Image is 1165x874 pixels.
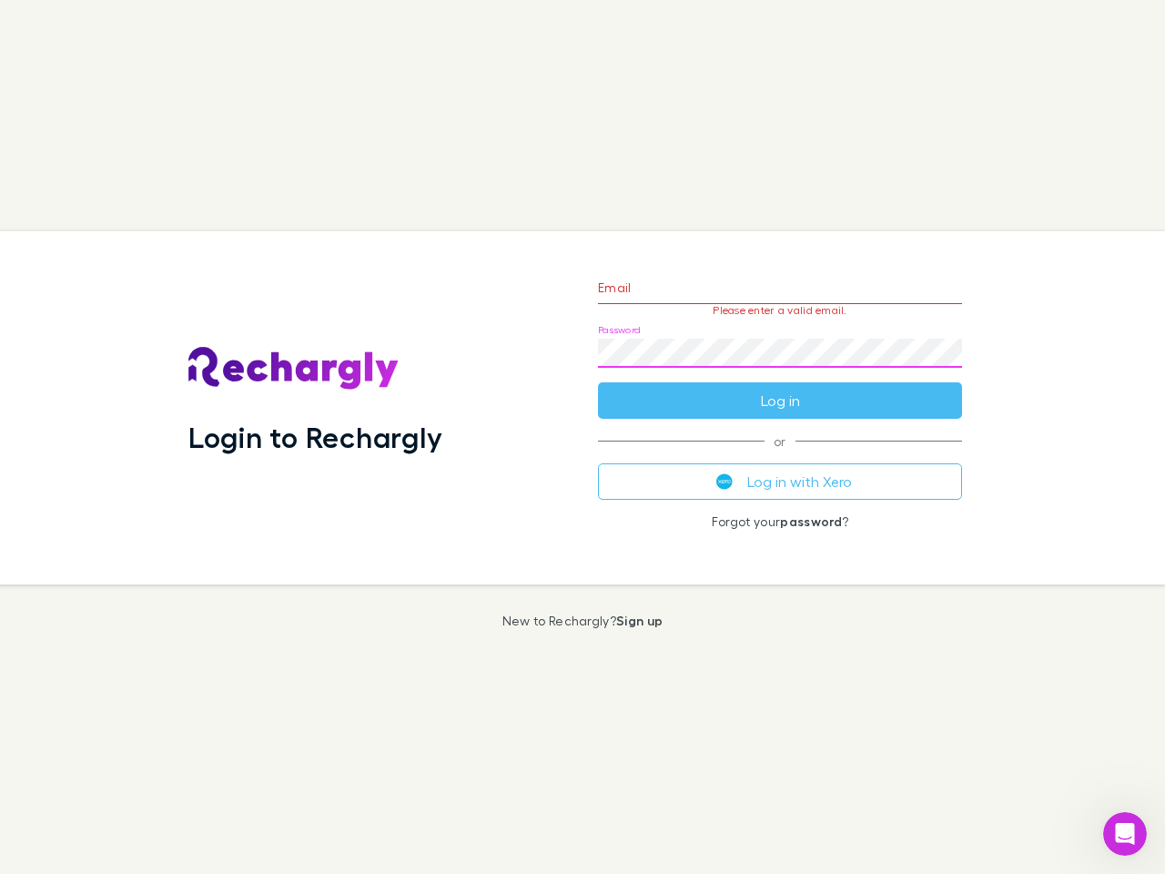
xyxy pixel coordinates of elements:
[1103,812,1147,856] iframe: Intercom live chat
[598,323,641,337] label: Password
[188,347,400,391] img: Rechargly's Logo
[780,513,842,529] a: password
[188,420,442,454] h1: Login to Rechargly
[502,614,664,628] p: New to Rechargly?
[616,613,663,628] a: Sign up
[598,514,962,529] p: Forgot your ?
[716,473,733,490] img: Xero's logo
[598,463,962,500] button: Log in with Xero
[598,382,962,419] button: Log in
[598,304,962,317] p: Please enter a valid email.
